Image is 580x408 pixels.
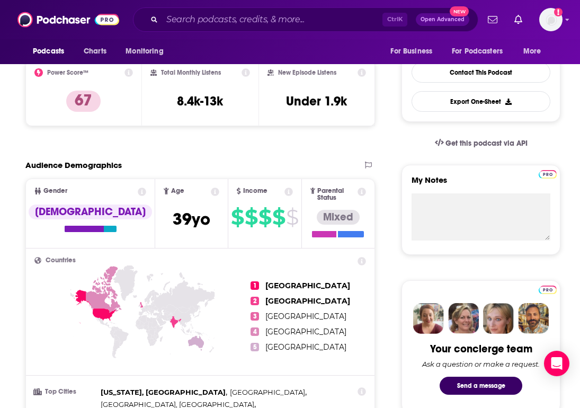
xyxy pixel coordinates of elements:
[43,188,67,194] span: Gender
[390,44,432,59] span: For Business
[452,44,503,59] span: For Podcasters
[265,296,350,306] span: [GEOGRAPHIC_DATA]
[426,130,537,156] a: Get this podcast via API
[317,210,360,225] div: Mixed
[510,11,527,29] a: Show notifications dropdown
[251,312,259,321] span: 3
[539,284,557,294] a: Pro website
[278,69,336,76] h2: New Episode Listens
[450,6,469,16] span: New
[265,312,346,321] span: [GEOGRAPHIC_DATA]
[133,7,478,32] div: Search podcasts, credits, & more...
[161,69,221,76] h2: Total Monthly Listens
[243,188,267,194] span: Income
[33,44,64,59] span: Podcasts
[412,91,550,112] button: Export One-Sheet
[251,327,259,336] span: 4
[539,8,563,31] span: Logged in as AdriaI
[126,44,163,59] span: Monitoring
[77,41,113,61] a: Charts
[430,342,532,356] div: Your concierge team
[265,281,350,290] span: [GEOGRAPHIC_DATA]
[272,209,285,226] span: $
[34,388,96,395] h3: Top Cities
[47,69,88,76] h2: Power Score™
[445,41,518,61] button: open menu
[412,175,550,193] label: My Notes
[84,44,106,59] span: Charts
[251,297,259,305] span: 2
[171,188,184,194] span: Age
[46,257,76,264] span: Countries
[317,188,355,201] span: Parental Status
[516,41,555,61] button: open menu
[162,11,382,28] input: Search podcasts, credits, & more...
[286,93,347,109] h3: Under 1.9k
[422,360,540,368] div: Ask a question or make a request.
[231,209,244,226] span: $
[265,327,346,336] span: [GEOGRAPHIC_DATA]
[416,13,469,26] button: Open AdvancedNew
[177,93,223,109] h3: 8.4k-13k
[539,286,557,294] img: Podchaser Pro
[230,388,305,396] span: [GEOGRAPHIC_DATA]
[101,388,226,396] span: [US_STATE], [GEOGRAPHIC_DATA]
[382,13,407,26] span: Ctrl K
[251,343,259,351] span: 5
[29,205,152,219] div: [DEMOGRAPHIC_DATA]
[258,209,271,226] span: $
[539,8,563,31] img: User Profile
[523,44,541,59] span: More
[539,8,563,31] button: Show profile menu
[421,17,465,22] span: Open Advanced
[251,281,259,290] span: 1
[544,351,569,376] div: Open Intercom Messenger
[118,41,177,61] button: open menu
[539,168,557,179] a: Pro website
[445,139,528,148] span: Get this podcast via API
[25,160,122,170] h2: Audience Demographics
[173,209,210,229] span: 39 yo
[412,62,550,83] a: Contact This Podcast
[483,303,514,334] img: Jules Profile
[265,342,346,352] span: [GEOGRAPHIC_DATA]
[484,11,502,29] a: Show notifications dropdown
[66,91,101,112] p: 67
[25,41,78,61] button: open menu
[440,377,522,395] button: Send a message
[286,209,298,226] span: $
[101,386,227,398] span: ,
[413,303,444,334] img: Sydney Profile
[245,209,257,226] span: $
[518,303,549,334] img: Jon Profile
[383,41,445,61] button: open menu
[230,386,307,398] span: ,
[17,10,119,30] img: Podchaser - Follow, Share and Rate Podcasts
[539,170,557,179] img: Podchaser Pro
[554,8,563,16] svg: Add a profile image
[448,303,479,334] img: Barbara Profile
